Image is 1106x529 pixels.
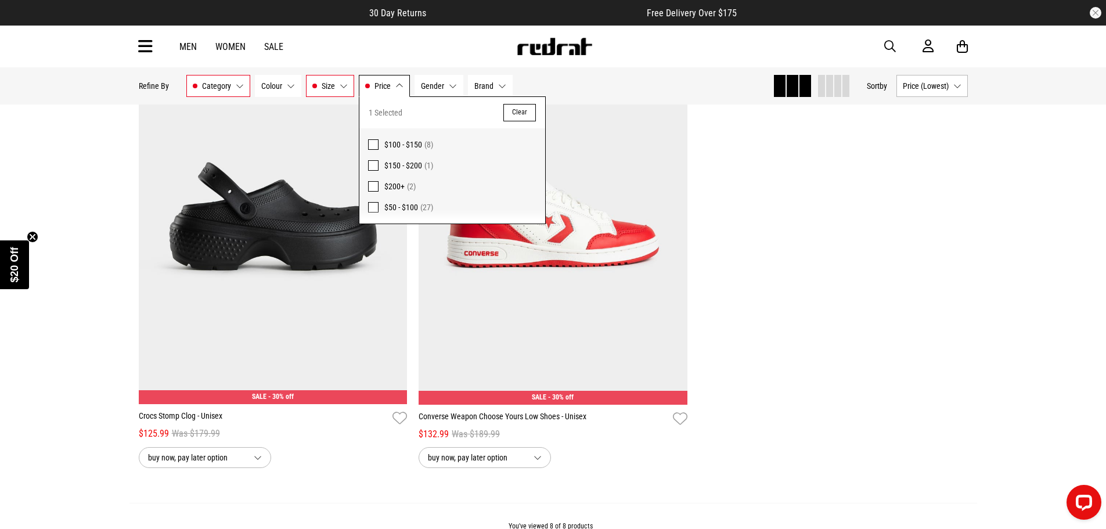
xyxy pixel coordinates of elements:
[172,427,220,441] span: Was $179.99
[421,81,444,91] span: Gender
[139,410,388,427] a: Crocs Stomp Clog - Unisex
[424,140,433,149] span: (8)
[384,182,405,191] span: $200+
[27,231,38,243] button: Close teaser
[369,8,426,19] span: 30 Day Returns
[264,41,283,52] a: Sale
[261,81,282,91] span: Colour
[419,447,551,468] button: buy now, pay later option
[139,427,169,441] span: $125.99
[647,8,737,19] span: Free Delivery Over $175
[415,75,463,97] button: Gender
[179,41,197,52] a: Men
[384,203,418,212] span: $50 - $100
[359,75,410,97] button: Price
[369,106,402,120] span: 1 Selected
[516,38,593,55] img: Redrat logo
[532,393,546,401] span: SALE
[139,81,169,91] p: Refine By
[867,79,887,93] button: Sortby
[186,75,250,97] button: Category
[384,140,422,149] span: $100 - $150
[419,411,668,427] a: Converse Weapon Choose Yours Low Shoes - Unisex
[474,81,493,91] span: Brand
[374,81,391,91] span: Price
[1057,480,1106,529] iframe: LiveChat chat widget
[148,451,244,465] span: buy now, pay later option
[419,28,687,404] img: Converse Weapon Choose Yours Low Shoes - Unisex in Red
[419,427,449,441] span: $132.99
[449,7,624,19] iframe: Customer reviews powered by Trustpilot
[202,81,231,91] span: Category
[903,81,949,91] span: Price (Lowest)
[139,28,408,404] img: Crocs Stomp Clog - Unisex in Black
[880,81,887,91] span: by
[468,75,513,97] button: Brand
[384,161,422,170] span: $150 - $200
[359,96,546,224] div: Price
[268,393,294,401] span: - 30% off
[252,393,266,401] span: SALE
[139,447,271,468] button: buy now, pay later option
[255,75,301,97] button: Colour
[306,75,354,97] button: Size
[503,104,536,121] button: Clear
[322,81,335,91] span: Size
[424,161,433,170] span: (1)
[215,41,246,52] a: Women
[9,247,20,282] span: $20 Off
[420,203,433,212] span: (27)
[548,393,574,401] span: - 30% off
[452,427,500,441] span: Was $189.99
[428,451,524,465] span: buy now, pay later option
[896,75,968,97] button: Price (Lowest)
[407,182,416,191] span: (2)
